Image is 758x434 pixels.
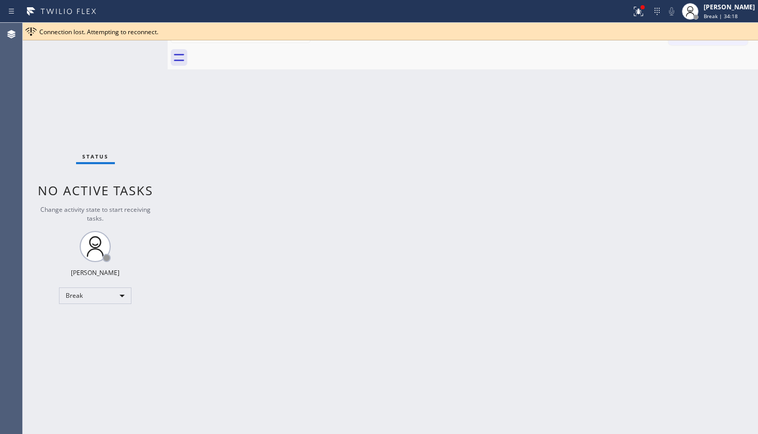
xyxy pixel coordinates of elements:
[664,4,679,19] button: Mute
[40,205,151,223] span: Change activity state to start receiving tasks.
[59,287,131,304] div: Break
[39,27,158,36] span: Connection lost. Attempting to reconnect.
[82,153,109,160] span: Status
[704,3,755,11] div: [PERSON_NAME]
[704,12,738,20] span: Break | 34:18
[71,268,120,277] div: [PERSON_NAME]
[38,182,153,199] span: No active tasks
